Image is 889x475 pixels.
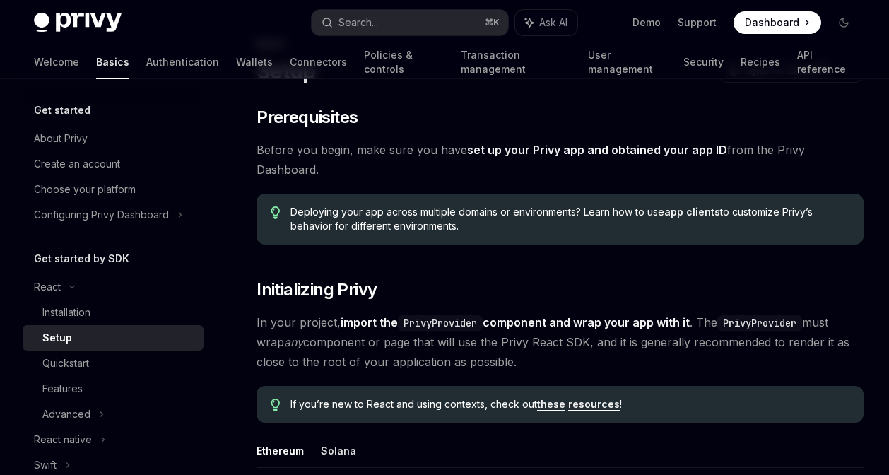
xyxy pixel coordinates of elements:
[42,329,72,346] div: Setup
[537,398,565,411] a: these
[467,143,727,158] a: set up your Privy app and obtained your app ID
[34,250,129,267] h5: Get started by SDK
[683,45,724,79] a: Security
[34,431,92,448] div: React native
[741,45,780,79] a: Recipes
[678,16,717,30] a: Support
[664,206,720,218] a: app clients
[284,335,303,349] em: any
[34,278,61,295] div: React
[797,45,855,79] a: API reference
[734,11,821,34] a: Dashboard
[146,45,219,79] a: Authentication
[34,206,169,223] div: Configuring Privy Dashboard
[364,45,444,79] a: Policies & controls
[34,130,88,147] div: About Privy
[745,16,799,30] span: Dashboard
[23,300,204,325] a: Installation
[539,16,567,30] span: Ask AI
[23,376,204,401] a: Features
[257,106,358,129] span: Prerequisites
[42,406,90,423] div: Advanced
[271,206,281,219] svg: Tip
[832,11,855,34] button: Toggle dark mode
[632,16,661,30] a: Demo
[271,399,281,411] svg: Tip
[398,315,483,331] code: PrivyProvider
[588,45,666,79] a: User management
[42,380,83,397] div: Features
[34,13,122,33] img: dark logo
[34,45,79,79] a: Welcome
[23,351,204,376] a: Quickstart
[312,10,509,35] button: Search...⌘K
[257,278,377,301] span: Initializing Privy
[23,126,204,151] a: About Privy
[461,45,571,79] a: Transaction management
[23,151,204,177] a: Create an account
[42,304,90,321] div: Installation
[290,45,347,79] a: Connectors
[515,10,577,35] button: Ask AI
[257,434,304,467] button: Ethereum
[34,181,136,198] div: Choose your platform
[34,457,57,474] div: Swift
[42,355,89,372] div: Quickstart
[23,325,204,351] a: Setup
[338,14,378,31] div: Search...
[257,140,864,180] span: Before you begin, make sure you have from the Privy Dashboard.
[34,156,120,172] div: Create an account
[321,434,356,467] button: Solana
[236,45,273,79] a: Wallets
[485,17,500,28] span: ⌘ K
[257,312,864,372] span: In your project, . The must wrap component or page that will use the Privy React SDK, and it is g...
[34,102,90,119] h5: Get started
[290,205,849,233] span: Deploying your app across multiple domains or environments? Learn how to use to customize Privy’s...
[290,397,849,411] span: If you’re new to React and using contexts, check out !
[23,177,204,202] a: Choose your platform
[96,45,129,79] a: Basics
[341,315,690,329] strong: import the component and wrap your app with it
[568,398,620,411] a: resources
[717,315,802,331] code: PrivyProvider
